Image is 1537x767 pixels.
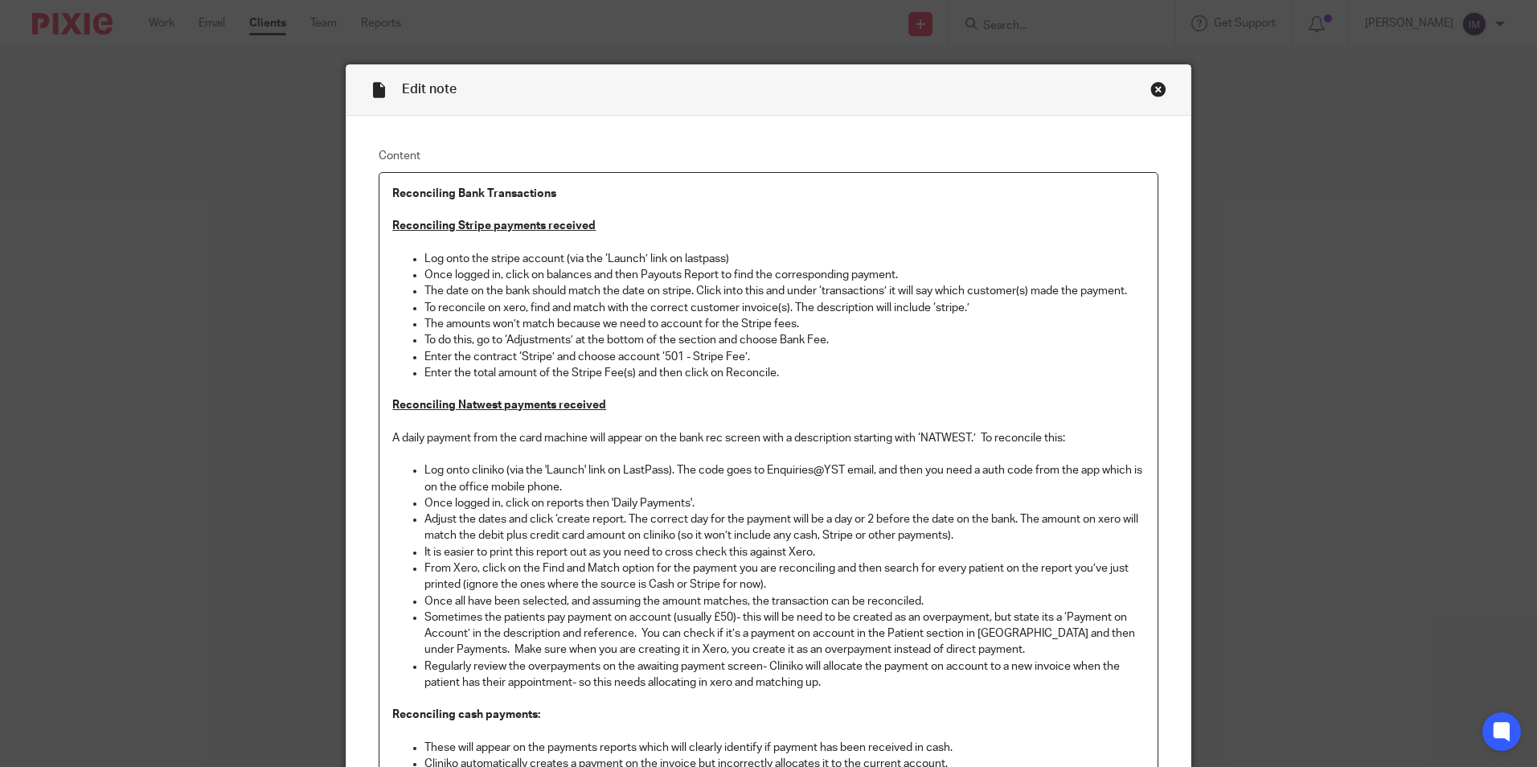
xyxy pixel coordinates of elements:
p: Once all have been selected, and assuming the amount matches, the transaction can be reconciled. [424,593,1145,609]
p: Regularly review the overpayments on the awaiting payment screen- Cliniko will allocate the payme... [424,658,1145,691]
p: To do this, go to ‘Adjustments’ at the bottom of the section and choose Bank Fee. [424,332,1145,348]
p: Sometimes the patients pay payment on account (usually £50)- this will be need to be created as a... [424,609,1145,658]
p: Log onto cliniko (via the 'Launch' link on LastPass). The code goes to Enquiries@YST email, and t... [424,462,1145,495]
p: Adjust the dates and click ‘create report. The correct day for the payment will be a day or 2 bef... [424,511,1145,544]
p: These will appear on the payments reports which will clearly identify if payment has been receive... [424,740,1145,756]
span: Edit note [402,83,457,96]
p: Once logged in, click on reports then 'Daily Payments'. [424,495,1145,511]
p: It is easier to print this report out as you need to cross check this against Xero. [424,544,1145,560]
u: Reconciling Stripe payments received [392,220,596,232]
p: The amounts won’t match because we need to account for the Stripe fees. [424,316,1145,332]
label: Content [379,148,1158,164]
p: A daily payment from the card machine will appear on the bank rec screen with a description start... [392,430,1145,446]
strong: Reconciling cash payments: [392,709,540,720]
p: To reconcile on xero, find and match with the correct customer invoice(s). The description will i... [424,300,1145,316]
u: Reconciling Natwest payments received [392,400,606,411]
p: Once logged in, click on balances and then Payouts Report to find the corresponding payment. [424,267,1145,283]
div: Close this dialog window [1150,81,1166,97]
p: Enter the contract ‘Stripe’ and choose account ‘501 - Stripe Fee’. [424,349,1145,365]
p: The date on the bank should match the date on stripe. Click into this and under ‘transactions’ it... [424,283,1145,299]
strong: Reconciling Bank Transactions [392,188,556,199]
p: From Xero, click on the Find and Match option for the payment you are reconciling and then search... [424,560,1145,593]
p: Enter the total amount of the Stripe Fee(s) and then click on Reconcile. [424,365,1145,381]
p: Log onto the stripe account (via the ‘Launch’ link on lastpass) [424,251,1145,267]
